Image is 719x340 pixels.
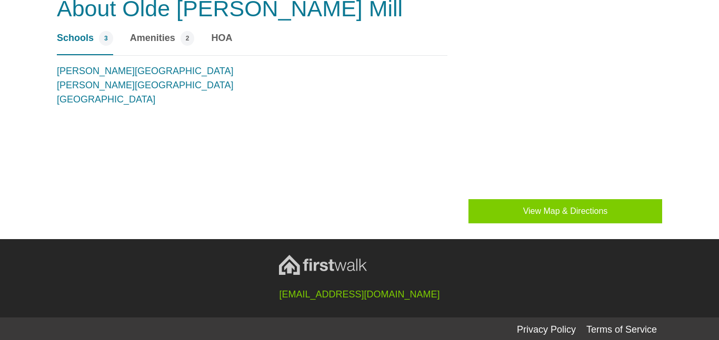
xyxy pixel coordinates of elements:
a: Schools 3 [57,31,113,55]
a: Terms of Service [586,324,657,335]
span: 3 [99,31,113,46]
img: FirstWalk [279,255,367,275]
a: HOA [211,31,232,55]
a: [EMAIL_ADDRESS][DOMAIN_NAME] [279,289,440,300]
a: Amenities 2 [130,31,195,55]
span: HOA [211,31,232,45]
span: Amenities [130,31,175,45]
span: Schools [57,31,94,45]
a: Privacy Policy [517,324,576,335]
span: 2 [181,31,195,46]
button: View Map & Directions [468,199,662,223]
a: [GEOGRAPHIC_DATA] [57,94,155,105]
a: [PERSON_NAME][GEOGRAPHIC_DATA] [57,80,233,90]
a: [PERSON_NAME][GEOGRAPHIC_DATA] [57,66,233,76]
